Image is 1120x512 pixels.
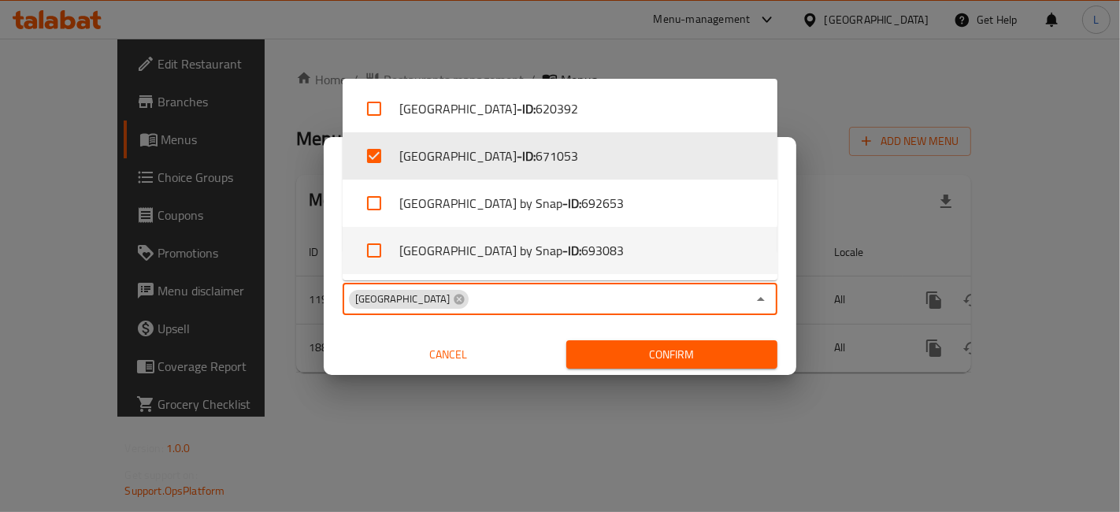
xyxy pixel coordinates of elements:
[343,180,777,227] li: [GEOGRAPHIC_DATA] by Snap
[517,147,536,165] b: - ID:
[349,345,547,365] span: Cancel
[579,345,765,365] span: Confirm
[562,194,581,213] b: - ID:
[536,99,578,118] span: 620392
[562,241,581,260] b: - ID:
[536,147,578,165] span: 671053
[343,132,777,180] li: [GEOGRAPHIC_DATA]
[349,290,469,309] div: [GEOGRAPHIC_DATA]
[750,288,772,310] button: Close
[343,85,777,132] li: [GEOGRAPHIC_DATA]
[581,241,624,260] span: 693083
[566,340,777,369] button: Confirm
[349,291,456,306] span: [GEOGRAPHIC_DATA]
[581,194,624,213] span: 692653
[517,99,536,118] b: - ID:
[343,340,554,369] button: Cancel
[343,227,777,274] li: [GEOGRAPHIC_DATA] by Snap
